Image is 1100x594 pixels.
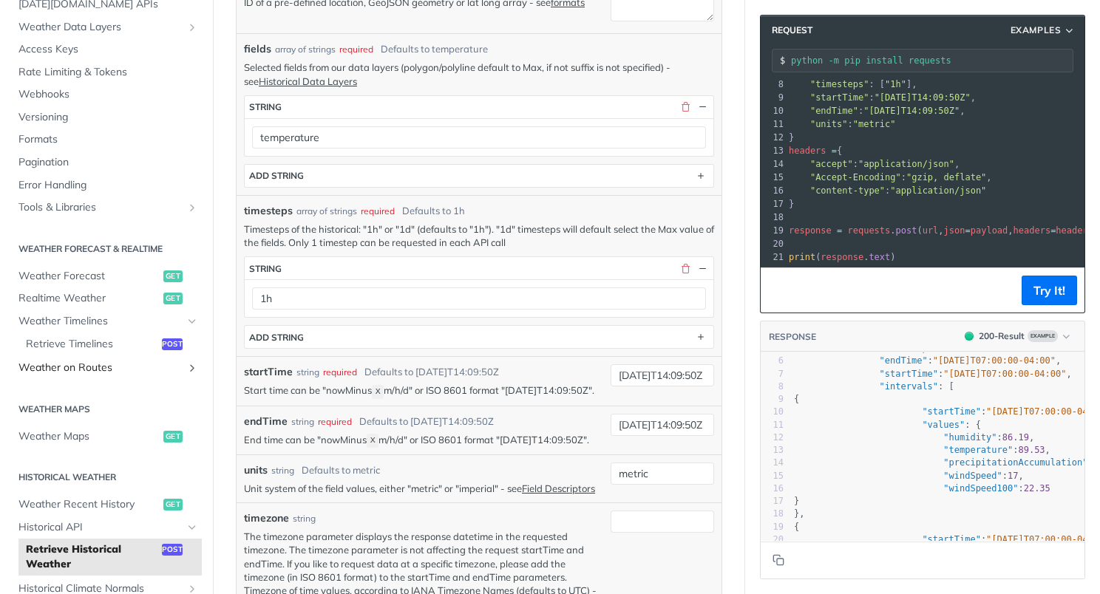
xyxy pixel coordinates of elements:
div: 15 [761,470,784,482]
span: { [794,522,799,532]
div: 19 [761,224,786,237]
span: 89.53 [1018,445,1045,455]
button: ADD string [245,326,713,348]
span: = [837,225,842,236]
span: response [789,225,832,236]
span: "content-type" [810,185,885,196]
button: Hide [696,100,709,114]
span: : , [789,172,992,182]
div: string [291,415,314,429]
button: Show subpages for Weather on Routes [186,362,198,374]
span: Versioning [18,110,198,125]
label: endTime [244,414,288,429]
span: : [789,119,896,129]
div: Defaults to [DATE]T14:09:50Z [364,365,499,380]
a: Versioning [11,106,202,129]
a: Weather Recent Historyget [11,494,202,516]
div: 10 [761,104,786,117]
span: "[DATE]T14:09:50Z" [863,106,960,116]
span: "startTime" [922,406,980,417]
a: Weather Forecastget [11,265,202,287]
div: string [249,101,282,112]
div: ADD string [249,332,304,343]
span: Weather Data Layers [18,20,183,35]
span: payload [971,225,1008,236]
span: "metric" [853,119,896,129]
button: Delete [679,100,692,114]
label: units [244,462,268,478]
span: Weather on Routes [18,361,183,375]
span: post [162,338,183,350]
div: 13 [761,144,786,157]
span: = [832,146,837,156]
div: 8 [761,380,784,393]
span: } [789,132,794,143]
span: "[DATE]T07:00:00-04:00" [933,355,1056,366]
span: } [789,199,794,209]
a: Formats [11,129,202,151]
div: 17 [761,495,784,508]
button: string [245,96,713,118]
div: Defaults to metric [302,463,380,478]
span: fields [244,41,271,57]
a: Tools & LibrariesShow subpages for Tools & Libraries [11,197,202,219]
div: 200 - Result [979,330,1025,343]
button: Copy to clipboard [768,279,789,301]
span: Access Keys [18,42,198,57]
div: 16 [761,482,784,495]
div: string [249,263,282,274]
span: "units" [810,119,848,129]
div: required [318,415,352,429]
button: 200200-ResultExample [957,329,1077,344]
div: 20 [761,533,784,546]
span: "endTime" [810,106,858,116]
span: : , [794,432,1034,443]
span: Formats [18,132,198,147]
button: Delete [679,262,692,275]
div: string [293,512,316,525]
div: 14 [761,157,786,171]
div: array of strings [275,43,336,56]
div: required [339,43,373,56]
span: "application/json" [890,185,986,196]
p: Start time can be "nowMinus m/h/d" or ISO 8601 format "[DATE]T14:09:50Z". [244,383,603,397]
div: 12 [761,131,786,144]
span: url [923,225,939,236]
div: 9 [761,91,786,104]
span: Tools & Libraries [18,200,183,215]
div: 15 [761,171,786,184]
span: get [163,431,183,443]
a: Historical Data Layers [259,75,357,87]
span: Pagination [18,155,198,170]
button: RESPONSE [768,330,817,344]
span: { [789,146,842,156]
div: 6 [761,355,784,367]
a: Weather on RoutesShow subpages for Weather on Routes [11,357,202,379]
span: "gzip, deflate" [906,172,986,182]
span: requests [848,225,891,236]
label: timezone [244,511,289,526]
span: . ( , , ) [789,225,1099,236]
span: 17 [1008,471,1018,481]
div: 21 [761,250,786,264]
span: "timesteps" [810,79,869,89]
span: 200 [965,332,974,341]
p: Timesteps of the historical: "1h" or "1d" (defaults to "1h"). "1d" timesteps will default select ... [244,222,714,249]
span: "temperature" [943,445,1013,455]
label: startTime [244,364,293,380]
span: : , [789,159,960,169]
button: string [245,257,713,279]
button: Show subpages for Tools & Libraries [186,202,198,214]
span: headers [1056,225,1093,236]
span: Rate Limiting & Tokens [18,65,198,80]
div: 20 [761,237,786,250]
span: Historical API [18,520,183,535]
button: Hide subpages for Historical API [186,522,198,533]
span: Weather Timelines [18,314,183,329]
span: }, [794,508,805,519]
div: Defaults to [DATE]T14:09:50Z [359,414,494,429]
div: 7 [761,368,784,380]
div: 8 [761,78,786,91]
a: Rate Limiting & Tokens [11,61,202,83]
div: 16 [761,184,786,197]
